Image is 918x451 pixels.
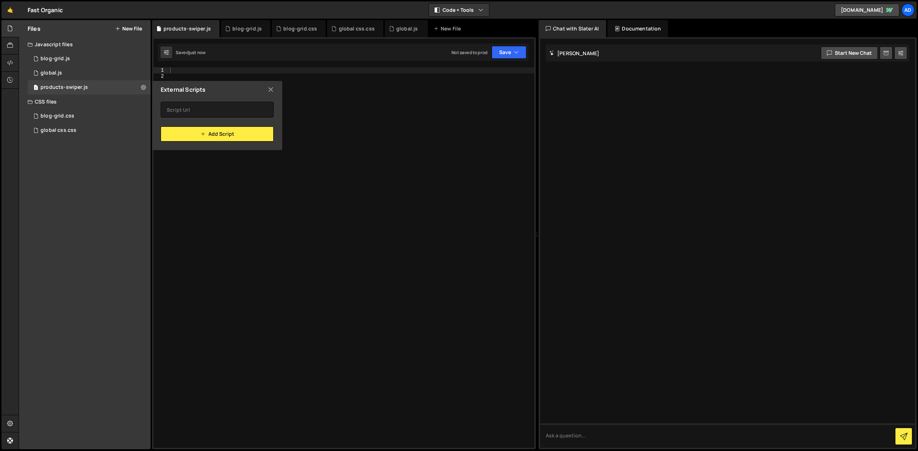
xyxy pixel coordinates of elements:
input: Script Url [161,102,274,117]
button: Add Script [161,126,274,141]
button: Save [492,46,526,59]
div: 17318/48331.css [28,109,151,123]
button: Code + Tools [429,4,489,16]
span: 1 [34,85,38,91]
div: global css.css [339,25,375,32]
button: New File [115,26,142,32]
div: CSS files [19,95,151,109]
div: blog-grid.css [283,25,317,32]
div: 2 [153,73,169,80]
div: Not saved to prod [451,49,487,56]
div: blog-grid.js [232,25,262,32]
h2: Files [28,25,41,33]
div: just now [189,49,205,56]
div: 17318/48055.js [28,66,151,80]
div: products-swiper.js [41,84,88,91]
div: 17318/48054.css [28,123,151,138]
div: New File [434,25,464,32]
h2: [PERSON_NAME] [549,50,599,57]
div: blog-grid.js [41,56,70,62]
div: 17318/48332.js [28,52,151,66]
button: Start new chat [821,47,878,59]
div: global.js [396,25,418,32]
div: 17318/48398.js [28,80,151,95]
div: Javascript files [19,37,151,52]
a: [DOMAIN_NAME] [835,4,899,16]
div: Documentation [607,20,668,37]
div: global.js [41,70,62,76]
a: 🤙 [1,1,19,19]
div: Fast Organic [28,6,63,14]
div: Chat with Slater AI [539,20,606,37]
div: products-swiper.js [164,25,211,32]
div: Saved [176,49,205,56]
div: blog-grid.css [41,113,74,119]
div: 1 [153,67,169,73]
h2: External Scripts [161,86,206,93]
a: ad [902,4,914,16]
div: global css.css [41,127,76,134]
